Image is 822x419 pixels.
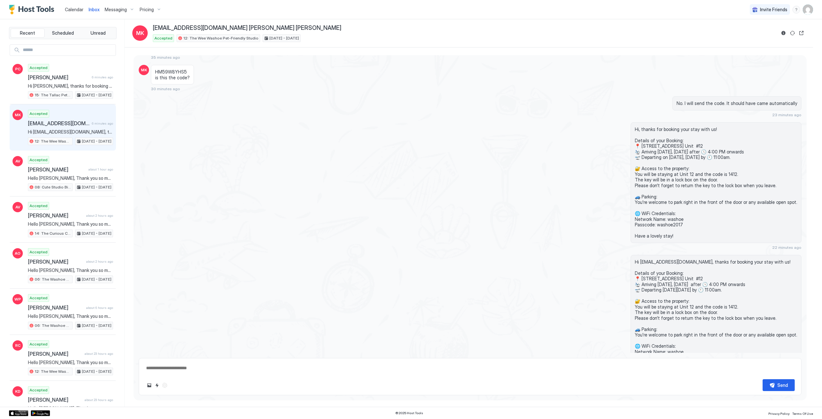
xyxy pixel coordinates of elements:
[635,127,797,239] span: Hi, thanks for booking your stay with us! Details of your Booking: 📍 [STREET_ADDRESS] Unit #12 🛬 ...
[154,35,172,41] span: Accepted
[28,175,113,181] span: Hello [PERSON_NAME], Thank you so much for your booking! We'll send the check-in instructions [DA...
[269,35,299,41] span: [DATE] - [DATE]
[82,369,111,374] span: [DATE] - [DATE]
[792,6,800,13] div: menu
[768,410,790,416] a: Privacy Policy
[677,100,797,106] span: No. I will send the code. It should have came automatically
[31,410,50,416] div: Google Play Store
[145,381,153,389] button: Upload image
[789,29,796,37] button: Sync reservation
[30,387,48,393] span: Accepted
[153,24,341,32] span: [EMAIL_ADDRESS][DOMAIN_NAME] [PERSON_NAME] [PERSON_NAME]
[15,250,21,256] span: AO
[65,7,83,12] span: Calendar
[28,221,113,227] span: Hello [PERSON_NAME], Thank you so much for your booking! We'll send the check-in instructions [DA...
[15,204,20,210] span: AV
[792,412,813,415] span: Terms Of Use
[84,352,113,356] span: about 23 hours ago
[30,341,48,347] span: Accepted
[82,323,111,328] span: [DATE] - [DATE]
[763,379,795,391] button: Send
[151,55,180,60] span: 35 minutes ago
[15,158,20,164] span: AV
[28,212,83,219] span: [PERSON_NAME]
[28,74,89,81] span: [PERSON_NAME]
[792,410,813,416] a: Terms Of Use
[92,75,113,79] span: 6 minutes ago
[20,30,35,36] span: Recent
[82,92,111,98] span: [DATE] - [DATE]
[772,245,801,250] span: 22 minutes ago
[635,259,797,371] span: Hi [EMAIL_ADDRESS][DOMAIN_NAME], thanks for booking your stay with us! Details of your Booking: 📍...
[46,29,80,38] button: Scheduled
[28,129,113,135] span: Hi [EMAIL_ADDRESS][DOMAIN_NAME], thanks for booking your stay with us! Details of your Booking: 📍...
[151,86,180,91] span: 30 minutes ago
[35,92,71,98] span: 15: The Tallac Pet Friendly Studio
[28,313,113,319] span: Hello [PERSON_NAME], Thank you so much for your booking! We'll send the check-in instructions [DA...
[28,360,113,365] span: Hello [PERSON_NAME], Thank you so much for your booking! We'll send the check-in instructions on ...
[798,29,805,37] button: Open reservation
[768,412,790,415] span: Privacy Policy
[15,112,21,118] span: MK
[28,83,113,89] span: Hi [PERSON_NAME], thanks for booking your stay with us! Details of your Booking: 📍 [STREET_ADDRES...
[65,6,83,13] a: Calendar
[777,382,788,388] div: Send
[9,5,57,14] a: Host Tools Logo
[92,121,113,126] span: 6 minutes ago
[52,30,74,36] span: Scheduled
[9,410,28,416] a: App Store
[91,30,106,36] span: Unread
[30,295,48,301] span: Accepted
[89,7,100,12] span: Inbox
[89,6,100,13] a: Inbox
[82,184,111,190] span: [DATE] - [DATE]
[35,369,71,374] span: 12: The Wee Washoe Pet-Friendly Studio
[760,7,787,13] span: Invite Friends
[780,29,787,37] button: Reservation information
[35,323,71,328] span: 06: The Washoe Sierra Studio
[30,157,48,163] span: Accepted
[28,267,113,273] span: Hello [PERSON_NAME], Thank you so much for your booking! We'll send the check-in instructions [DA...
[140,7,154,13] span: Pricing
[28,406,113,411] span: Hello [PERSON_NAME], Thank you so much for your booking! We'll send the check-in instructions [DA...
[15,343,21,348] span: RC
[86,259,113,264] span: about 2 hours ago
[15,388,21,394] span: KD
[30,111,48,117] span: Accepted
[105,7,127,13] span: Messaging
[15,66,21,72] span: PC
[9,27,117,39] div: tab-group
[35,184,71,190] span: 08: Cute Studio Bike to Beach
[11,29,45,38] button: Recent
[88,167,113,171] span: about 1 hour ago
[28,166,86,173] span: [PERSON_NAME]
[30,65,48,71] span: Accepted
[28,397,82,403] span: [PERSON_NAME]
[20,45,116,56] input: Input Field
[28,304,83,311] span: [PERSON_NAME]
[28,351,82,357] span: [PERSON_NAME]
[141,67,147,73] span: MK
[14,296,21,302] span: WP
[803,4,813,15] div: User profile
[155,69,190,80] span: HM59W8YHS5 is this the code?
[28,258,83,265] span: [PERSON_NAME]
[84,398,113,402] span: about 23 hours ago
[28,120,89,127] span: [EMAIL_ADDRESS][DOMAIN_NAME] [PERSON_NAME] [PERSON_NAME]
[35,276,71,282] span: 06: The Washoe Sierra Studio
[82,231,111,236] span: [DATE] - [DATE]
[86,306,113,310] span: about 6 hours ago
[35,231,71,236] span: 14: The Curious Cub Pet Friendly Studio
[81,29,115,38] button: Unread
[82,276,111,282] span: [DATE] - [DATE]
[772,112,801,117] span: 23 minutes ago
[86,214,113,218] span: about 2 hours ago
[183,35,258,41] span: 12: The Wee Washoe Pet-Friendly Studio
[136,29,144,37] span: MK
[30,203,48,209] span: Accepted
[395,411,423,415] span: © 2025 Host Tools
[30,249,48,255] span: Accepted
[35,138,71,144] span: 12: The Wee Washoe Pet-Friendly Studio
